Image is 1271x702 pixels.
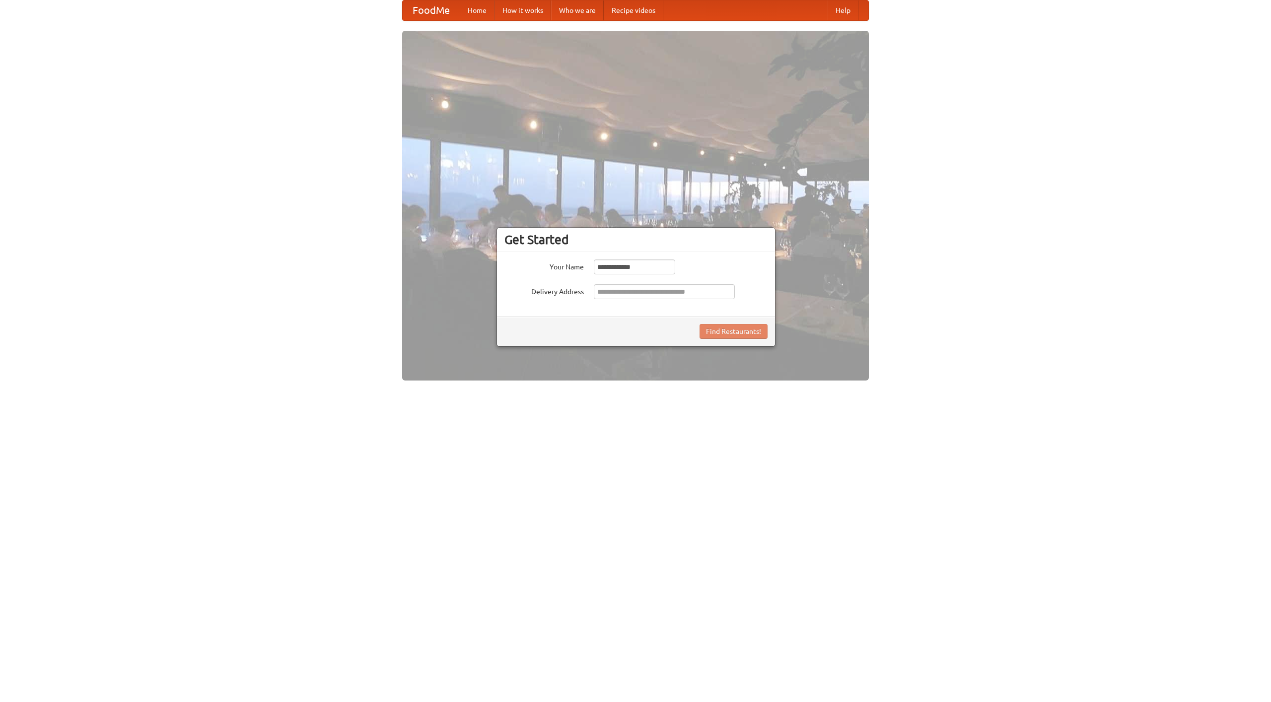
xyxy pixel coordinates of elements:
label: Delivery Address [504,284,584,297]
h3: Get Started [504,232,768,247]
a: Home [460,0,494,20]
button: Find Restaurants! [700,324,768,339]
a: Who we are [551,0,604,20]
a: Recipe videos [604,0,663,20]
label: Your Name [504,259,584,272]
a: Help [828,0,858,20]
a: FoodMe [403,0,460,20]
a: How it works [494,0,551,20]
